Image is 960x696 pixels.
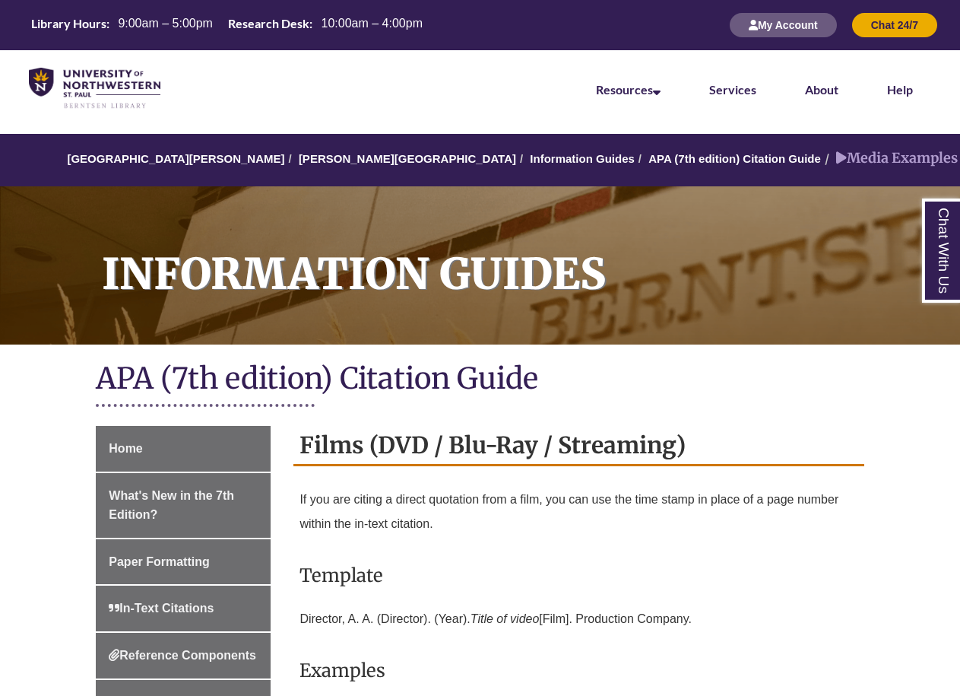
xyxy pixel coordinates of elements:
h1: APA (7th edition) Citation Guide [96,360,863,400]
h2: Films (DVD / Blu-Ray / Streaming) [293,426,863,466]
span: What's New in the 7th Edition? [109,489,234,522]
button: My Account [730,13,837,37]
span: Home [109,442,142,455]
span: In-Text Citations [109,602,214,615]
a: In-Text Citations [96,586,271,631]
img: UNWSP Library Logo [29,68,160,110]
a: Paper Formatting [96,539,271,585]
th: Library Hours: [25,15,112,32]
a: What's New in the 7th Edition? [96,473,271,538]
a: Help [887,82,913,97]
h3: Template [299,558,857,593]
a: About [805,82,838,97]
span: 10:00am – 4:00pm [322,17,423,30]
p: Director, A. A. (Director). (Year). [Film]. Production Company. [299,601,857,637]
a: Resources [596,82,661,97]
a: Reference Components [96,633,271,679]
em: Title of video [470,612,540,625]
span: Paper Formatting [109,555,209,568]
a: [GEOGRAPHIC_DATA][PERSON_NAME] [67,152,284,165]
a: [PERSON_NAME][GEOGRAPHIC_DATA] [299,152,516,165]
h3: Examples [299,653,857,688]
a: APA (7th edition) Citation Guide [648,152,821,165]
li: Media Examples [821,148,958,170]
a: Hours Today [25,15,429,36]
button: Chat 24/7 [852,13,937,37]
a: Information Guides [530,152,635,165]
a: My Account [730,18,837,31]
a: Services [709,82,756,97]
a: Chat 24/7 [852,18,937,31]
a: Home [96,426,271,472]
span: 9:00am – 5:00pm [118,17,213,30]
table: Hours Today [25,15,429,34]
th: Research Desk: [222,15,315,32]
h1: Information Guides [85,186,960,325]
span: Reference Components [109,649,256,662]
p: If you are citing a direct quotation from a film, you can use the time stamp in place of a page n... [299,481,857,542]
